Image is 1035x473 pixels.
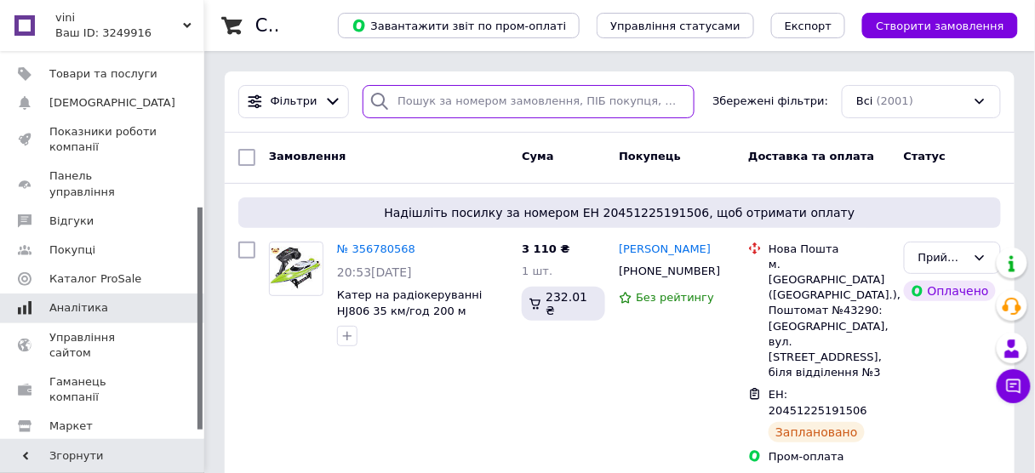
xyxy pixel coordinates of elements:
[49,271,141,287] span: Каталог ProSale
[271,94,317,110] span: Фільтри
[769,257,889,381] div: м. [GEOGRAPHIC_DATA] ([GEOGRAPHIC_DATA].), Поштомат №43290: [GEOGRAPHIC_DATA], вул. [STREET_ADDRE...
[352,18,566,33] span: Завантажити звіт по пром-оплаті
[877,94,913,107] span: (2001)
[49,95,175,111] span: [DEMOGRAPHIC_DATA]
[845,19,1018,31] a: Створити замовлення
[270,247,323,290] img: Фото товару
[771,13,846,38] button: Експорт
[49,124,157,155] span: Показники роботи компанії
[338,13,580,38] button: Завантажити звіт по пром-оплаті
[337,242,415,255] a: № 356780568
[610,20,741,32] span: Управління статусами
[619,150,681,162] span: Покупець
[49,66,157,82] span: Товари та послуги
[904,150,946,162] span: Статус
[904,281,996,301] div: Оплачено
[55,10,183,26] span: vini
[522,265,552,277] span: 1 шт.
[636,291,714,304] span: Без рейтингу
[255,15,428,36] h1: Список замовлень
[49,214,94,229] span: Відгуки
[597,13,754,38] button: Управління статусами
[49,242,95,258] span: Покупці
[997,369,1031,403] button: Чат з покупцем
[862,13,1018,38] button: Створити замовлення
[522,150,553,162] span: Cума
[712,94,828,110] span: Збережені фільтри:
[337,288,499,364] a: Катер на радіокеруванні HJ806 35 км/год 200 м 1500mAh 47см кораблик на пульту детская игрушка (вд...
[49,419,93,434] span: Маркет
[619,242,711,258] a: [PERSON_NAME]
[245,204,994,221] span: Надішліть посилку за номером ЕН 20451225191506, щоб отримати оплату
[769,242,889,257] div: Нова Пошта
[769,422,865,442] div: Заплановано
[918,249,966,267] div: Прийнято
[363,85,694,118] input: Пошук за номером замовлення, ПІБ покупця, номером телефону, Email, номером накладної
[769,388,867,417] span: ЕН: 20451225191506
[522,287,605,321] div: 232.01 ₴
[49,168,157,199] span: Панель управління
[856,94,873,110] span: Всі
[522,242,569,255] span: 3 110 ₴
[269,150,346,162] span: Замовлення
[876,20,1004,32] span: Створити замовлення
[748,150,874,162] span: Доставка та оплата
[337,265,412,279] span: 20:53[DATE]
[55,26,204,41] div: Ваш ID: 3249916
[49,330,157,361] span: Управління сайтом
[785,20,832,32] span: Експорт
[49,374,157,405] span: Гаманець компанії
[49,300,108,316] span: Аналітика
[615,260,721,282] div: [PHONE_NUMBER]
[269,242,323,296] a: Фото товару
[769,449,889,464] div: Пром-оплата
